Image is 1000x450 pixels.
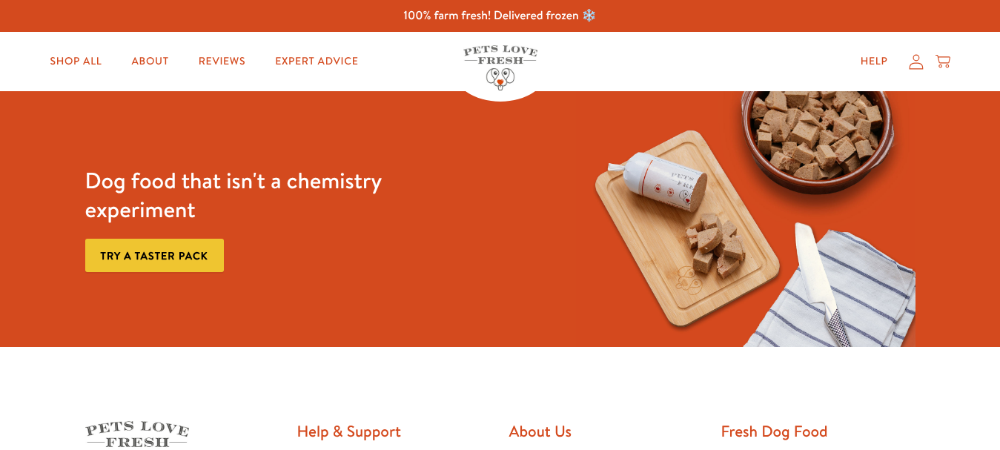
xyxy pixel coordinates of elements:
[721,421,915,441] h2: Fresh Dog Food
[187,47,257,76] a: Reviews
[85,166,424,224] h3: Dog food that isn't a chemistry experiment
[509,421,703,441] h2: About Us
[120,47,181,76] a: About
[463,45,537,90] img: Pets Love Fresh
[263,47,370,76] a: Expert Advice
[85,239,224,272] a: Try a taster pack
[576,91,915,347] img: Fussy
[38,47,113,76] a: Shop All
[297,421,491,441] h2: Help & Support
[849,47,900,76] a: Help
